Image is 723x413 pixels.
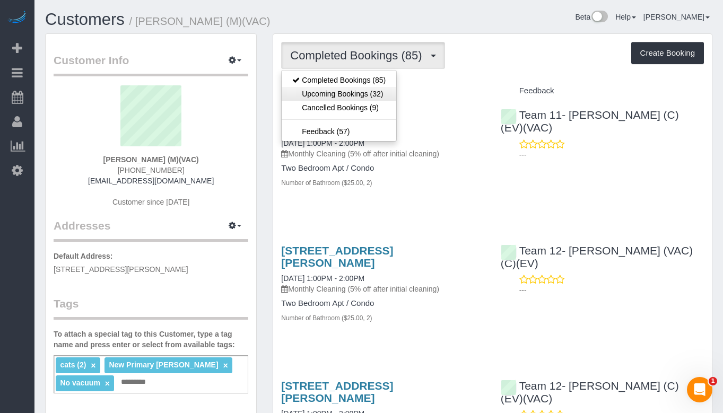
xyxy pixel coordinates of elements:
[281,380,393,404] a: [STREET_ADDRESS][PERSON_NAME]
[109,361,218,369] span: New Primary [PERSON_NAME]
[281,179,372,187] small: Number of Bathroom ($25.00, 2)
[501,86,704,95] h4: Feedback
[501,380,679,405] a: Team 12- [PERSON_NAME] (C)(EV)(VAC)
[223,361,228,370] a: ×
[282,87,396,101] a: Upcoming Bookings (32)
[281,299,484,308] h4: Two Bedroom Apt / Condo
[54,52,248,76] legend: Customer Info
[575,13,608,21] a: Beta
[54,265,188,274] span: [STREET_ADDRESS][PERSON_NAME]
[519,150,704,160] p: ---
[112,198,189,206] span: Customer since [DATE]
[281,164,484,173] h4: Two Bedroom Apt / Condo
[60,361,86,369] span: cats (2)
[281,139,364,147] a: [DATE] 1:00PM - 2:00PM
[281,42,445,69] button: Completed Bookings (85)
[129,15,271,27] small: / [PERSON_NAME] (M)(VAC)
[118,166,185,174] span: [PHONE_NUMBER]
[54,329,248,350] label: To attach a special tag to this Customer, type a tag name and press enter or select from availabl...
[281,314,372,322] small: Number of Bathroom ($25.00, 2)
[290,49,427,62] span: Completed Bookings (85)
[54,251,113,261] label: Default Address:
[103,155,199,164] strong: [PERSON_NAME] (M)(VAC)
[105,379,110,388] a: ×
[709,377,717,385] span: 1
[45,10,125,29] a: Customers
[615,13,636,21] a: Help
[501,109,679,134] a: Team 11- [PERSON_NAME] (C)(EV)(VAC)
[281,274,364,283] a: [DATE] 1:00PM - 2:00PM
[54,296,248,320] legend: Tags
[88,177,214,185] a: [EMAIL_ADDRESS][DOMAIN_NAME]
[687,377,712,402] iframe: Intercom live chat
[281,148,484,159] p: Monthly Cleaning (5% off after initial cleaning)
[501,244,693,269] a: Team 12- [PERSON_NAME] (VAC)(C)(EV)
[282,125,396,138] a: Feedback (57)
[91,361,95,370] a: ×
[281,244,393,269] a: [STREET_ADDRESS][PERSON_NAME]
[60,379,100,387] span: No vacuum
[590,11,608,24] img: New interface
[519,285,704,295] p: ---
[282,101,396,115] a: Cancelled Bookings (9)
[643,13,710,21] a: [PERSON_NAME]
[281,284,484,294] p: Monthly Cleaning (5% off after initial cleaning)
[282,73,396,87] a: Completed Bookings (85)
[631,42,704,64] button: Create Booking
[6,11,28,25] img: Automaid Logo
